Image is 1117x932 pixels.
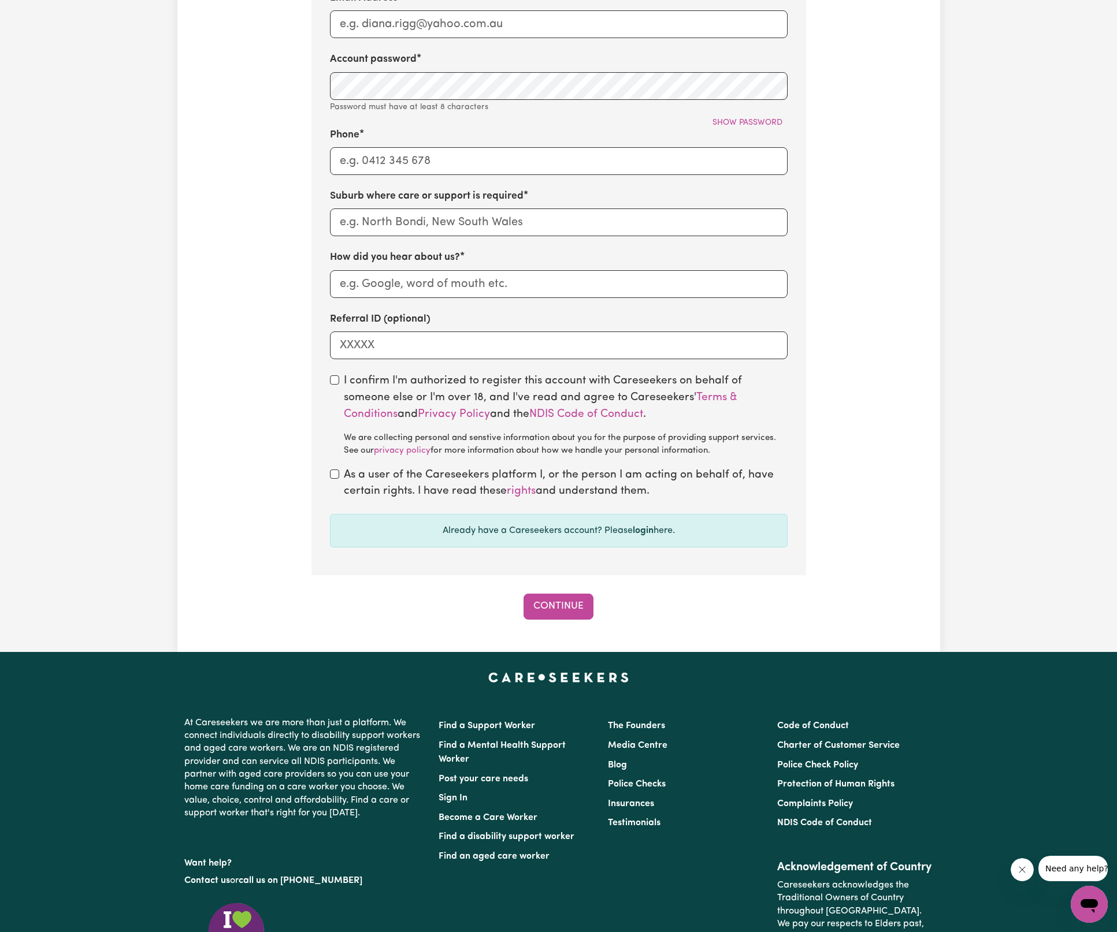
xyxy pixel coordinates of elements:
a: Blog [608,760,627,770]
label: Referral ID (optional) [330,312,431,327]
a: Charter of Customer Service [777,741,900,750]
input: e.g. North Bondi, New South Wales [330,208,788,236]
label: How did you hear about us? [330,250,460,265]
input: XXXXX [330,331,788,359]
input: e.g. 0412 345 678 [330,147,788,175]
p: or [184,870,425,892]
a: Insurances [608,799,654,808]
label: As a user of the Careseekers platform I, or the person I am acting on behalf of, have certain rig... [344,467,788,501]
small: Password must have at least 8 characters [330,103,488,111]
button: Show password [707,114,788,132]
a: Careseekers home page [488,673,629,682]
iframe: Message from company [1038,856,1108,881]
input: e.g. Google, word of mouth etc. [330,270,788,298]
a: Find a Mental Health Support Worker [439,741,566,764]
div: Already have a Careseekers account? Please here. [330,514,788,547]
label: Phone [330,128,359,143]
iframe: Close message [1011,858,1034,881]
a: Contact us [184,876,230,885]
div: We are collecting personal and senstive information about you for the purpose of providing suppor... [344,432,788,458]
a: Find a disability support worker [439,832,574,841]
a: rights [507,486,536,497]
a: Find an aged care worker [439,852,550,861]
a: NDIS Code of Conduct [529,409,643,420]
a: Terms & Conditions [344,392,737,420]
a: Become a Care Worker [439,813,537,822]
a: Post your care needs [439,774,528,784]
a: Privacy Policy [418,409,490,420]
label: Suburb where care or support is required [330,189,524,204]
input: e.g. diana.rigg@yahoo.com.au [330,10,788,38]
h2: Acknowledgement of Country [777,860,933,874]
a: Sign In [439,793,467,803]
label: I confirm I'm authorized to register this account with Careseekers on behalf of someone else or I... [344,373,788,457]
a: Media Centre [608,741,667,750]
a: Complaints Policy [777,799,853,808]
a: Find a Support Worker [439,721,535,730]
a: privacy policy [374,446,431,455]
button: Continue [524,594,593,619]
a: Police Check Policy [777,760,858,770]
a: Police Checks [608,780,666,789]
p: At Careseekers we are more than just a platform. We connect individuals directly to disability su... [184,712,425,825]
a: call us on [PHONE_NUMBER] [239,876,362,885]
a: NDIS Code of Conduct [777,818,872,827]
a: Protection of Human Rights [777,780,895,789]
a: Code of Conduct [777,721,849,730]
a: Testimonials [608,818,660,827]
span: Need any help? [7,8,70,17]
label: Account password [330,52,417,67]
p: Want help? [184,852,425,870]
span: Show password [712,118,782,127]
a: The Founders [608,721,665,730]
iframe: Button to launch messaging window [1071,886,1108,923]
a: login [633,526,654,535]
